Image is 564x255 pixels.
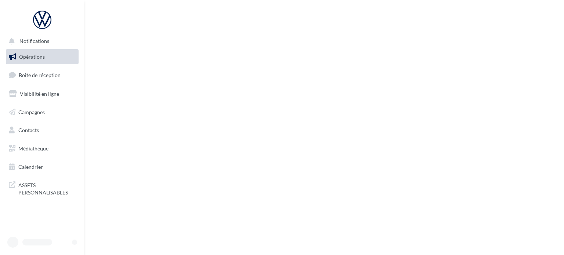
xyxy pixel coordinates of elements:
[18,164,43,170] span: Calendrier
[4,141,80,156] a: Médiathèque
[4,123,80,138] a: Contacts
[19,72,61,78] span: Boîte de réception
[4,105,80,120] a: Campagnes
[19,54,45,60] span: Opérations
[4,177,80,199] a: ASSETS PERSONNALISABLES
[20,91,59,97] span: Visibilité en ligne
[19,38,49,44] span: Notifications
[18,127,39,133] span: Contacts
[4,67,80,83] a: Boîte de réception
[4,86,80,102] a: Visibilité en ligne
[18,109,45,115] span: Campagnes
[18,180,76,196] span: ASSETS PERSONNALISABLES
[4,159,80,175] a: Calendrier
[4,49,80,65] a: Opérations
[18,145,48,152] span: Médiathèque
